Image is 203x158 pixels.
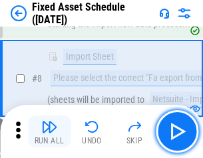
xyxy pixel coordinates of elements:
[35,137,65,145] div: Run All
[32,73,42,84] span: # 8
[84,119,100,135] img: Undo
[28,116,71,147] button: Run All
[176,5,192,21] img: Settings menu
[63,49,116,65] div: Import Sheet
[166,121,188,142] img: Main button
[126,137,143,145] div: Skip
[113,116,156,147] button: Skip
[71,116,113,147] button: Undo
[159,8,170,19] img: Support
[11,5,27,21] img: Back
[41,119,57,135] img: Run All
[32,1,154,26] div: Fixed Asset Schedule ([DATE])
[126,119,142,135] img: Skip
[82,137,102,145] div: Undo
